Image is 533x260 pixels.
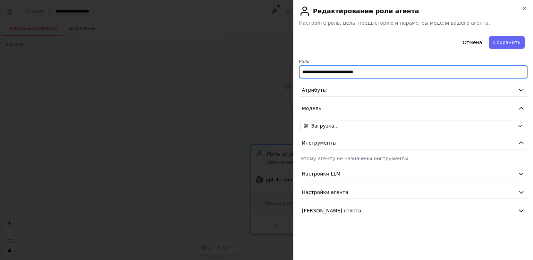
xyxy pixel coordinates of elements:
[299,20,490,26] ya-tr-span: Настройте роль, цель, предысторию и параметры модели вашего агента.
[311,123,339,129] ya-tr-span: Загрузка...
[302,171,340,177] ya-tr-span: Настройки LLM
[463,39,482,46] ya-tr-span: Отмена
[458,36,486,49] button: Отмена
[299,59,309,64] ya-tr-span: Роль
[299,137,527,149] button: Инструменты
[302,87,327,93] ya-tr-span: Атрибуты
[299,84,527,97] button: Атрибуты
[299,168,527,180] button: Настройки LLM
[302,106,321,111] ya-tr-span: Модель
[301,156,409,161] ya-tr-span: Этому агенту не назначены инструменты.
[299,102,527,115] button: Модель
[311,122,339,129] span: openai/gpt-4o-mini
[302,189,348,195] ya-tr-span: Настройки агента
[489,36,525,49] button: Сохранить
[493,39,521,46] ya-tr-span: Сохранить
[299,204,527,217] button: [PERSON_NAME] ответа
[313,6,419,16] ya-tr-span: Редактирование роли агента
[302,208,361,213] ya-tr-span: [PERSON_NAME] ответа
[301,121,526,131] button: Загрузка...
[299,186,527,199] button: Настройки агента
[302,140,337,146] ya-tr-span: Инструменты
